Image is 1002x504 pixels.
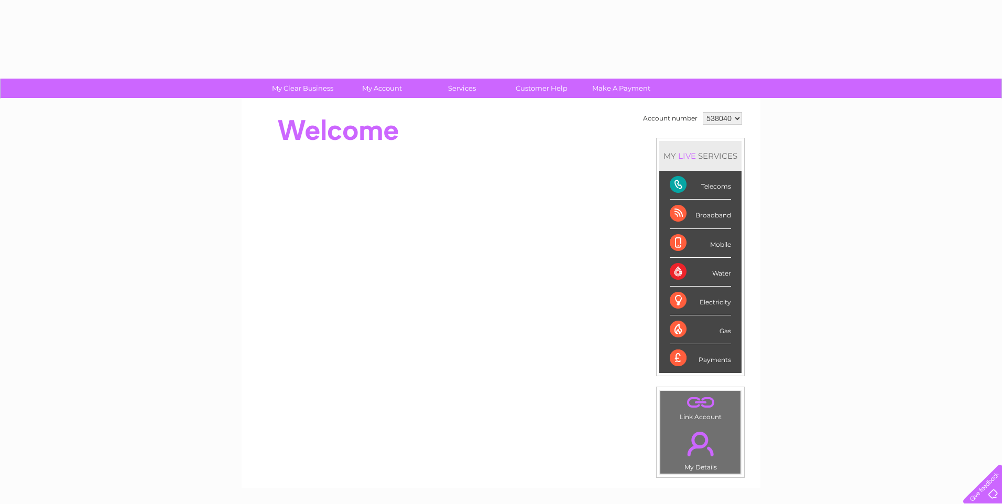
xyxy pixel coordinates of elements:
a: . [663,393,738,412]
div: MY SERVICES [659,141,742,171]
div: Gas [670,315,731,344]
div: Telecoms [670,171,731,200]
td: Account number [640,109,700,127]
div: Payments [670,344,731,372]
a: . [663,425,738,462]
a: Make A Payment [578,79,665,98]
div: Broadband [670,200,731,228]
a: Services [419,79,505,98]
td: My Details [660,423,741,474]
div: Mobile [670,229,731,258]
div: LIVE [676,151,698,161]
a: Customer Help [498,79,585,98]
div: Water [670,258,731,287]
td: Link Account [660,390,741,423]
a: My Account [339,79,426,98]
a: My Clear Business [259,79,346,98]
div: Electricity [670,287,731,315]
